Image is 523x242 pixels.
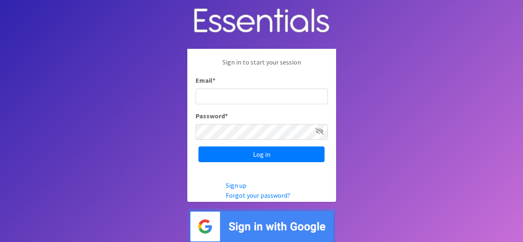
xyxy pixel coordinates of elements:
label: Email [196,75,215,85]
a: Sign up [226,181,246,189]
input: Log in [198,146,325,162]
label: Password [196,111,228,121]
abbr: required [225,112,228,120]
a: Forgot your password? [226,191,290,199]
p: Sign in to start your session [196,57,328,75]
abbr: required [213,76,215,84]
